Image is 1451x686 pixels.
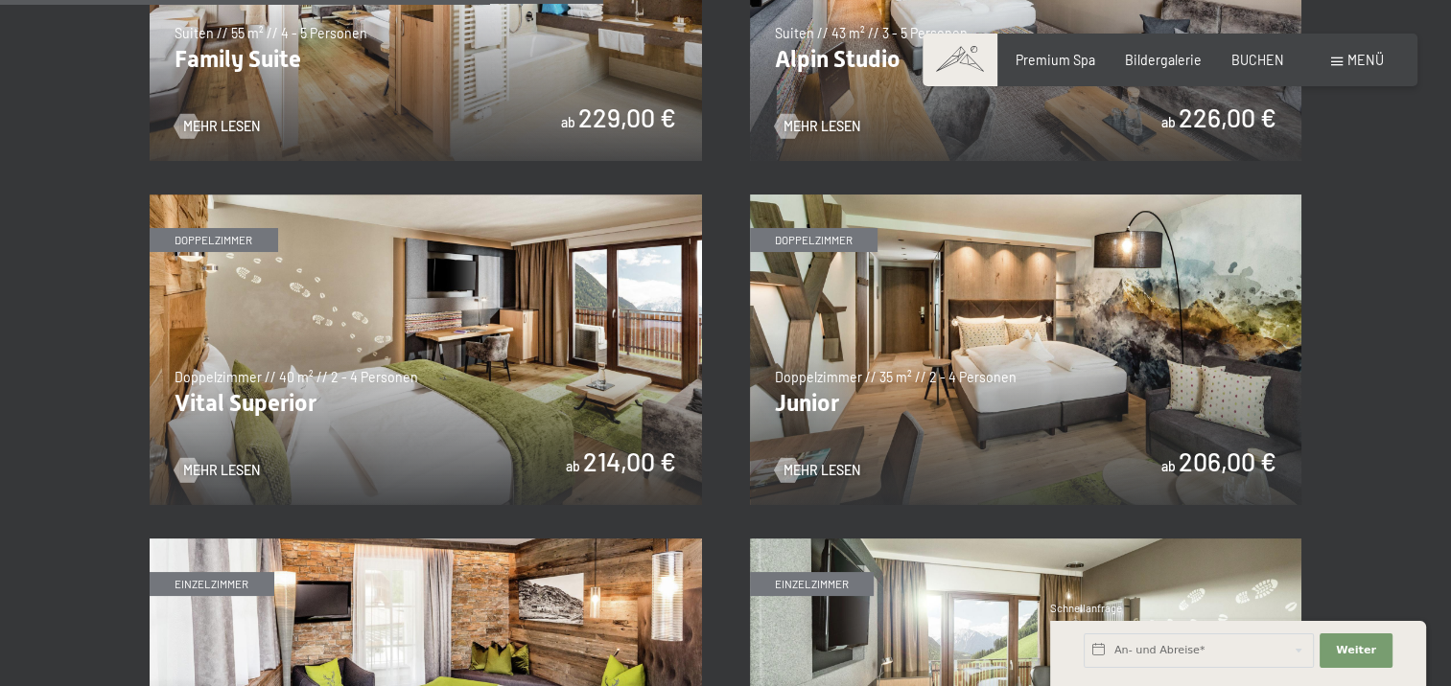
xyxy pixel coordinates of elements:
a: BUCHEN [1231,52,1284,68]
span: Menü [1347,52,1384,68]
a: Mehr Lesen [175,461,260,480]
a: Single Superior [750,538,1302,549]
span: Weiter [1336,643,1376,658]
img: Junior [750,194,1302,505]
a: Vital Superior [150,194,702,205]
a: Junior [750,194,1302,205]
a: Premium Spa [1016,52,1095,68]
button: Weiter [1320,633,1392,668]
span: Mehr Lesen [183,461,260,480]
a: Mehr Lesen [175,117,260,136]
span: Mehr Lesen [784,461,860,480]
span: Mehr Lesen [183,117,260,136]
span: Mehr Lesen [784,117,860,136]
a: Mehr Lesen [775,117,860,136]
img: Vital Superior [150,194,702,505]
a: Bildergalerie [1125,52,1202,68]
a: Mehr Lesen [775,461,860,480]
span: Schnellanfrage [1050,602,1122,614]
a: Single Alpin [150,538,702,549]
